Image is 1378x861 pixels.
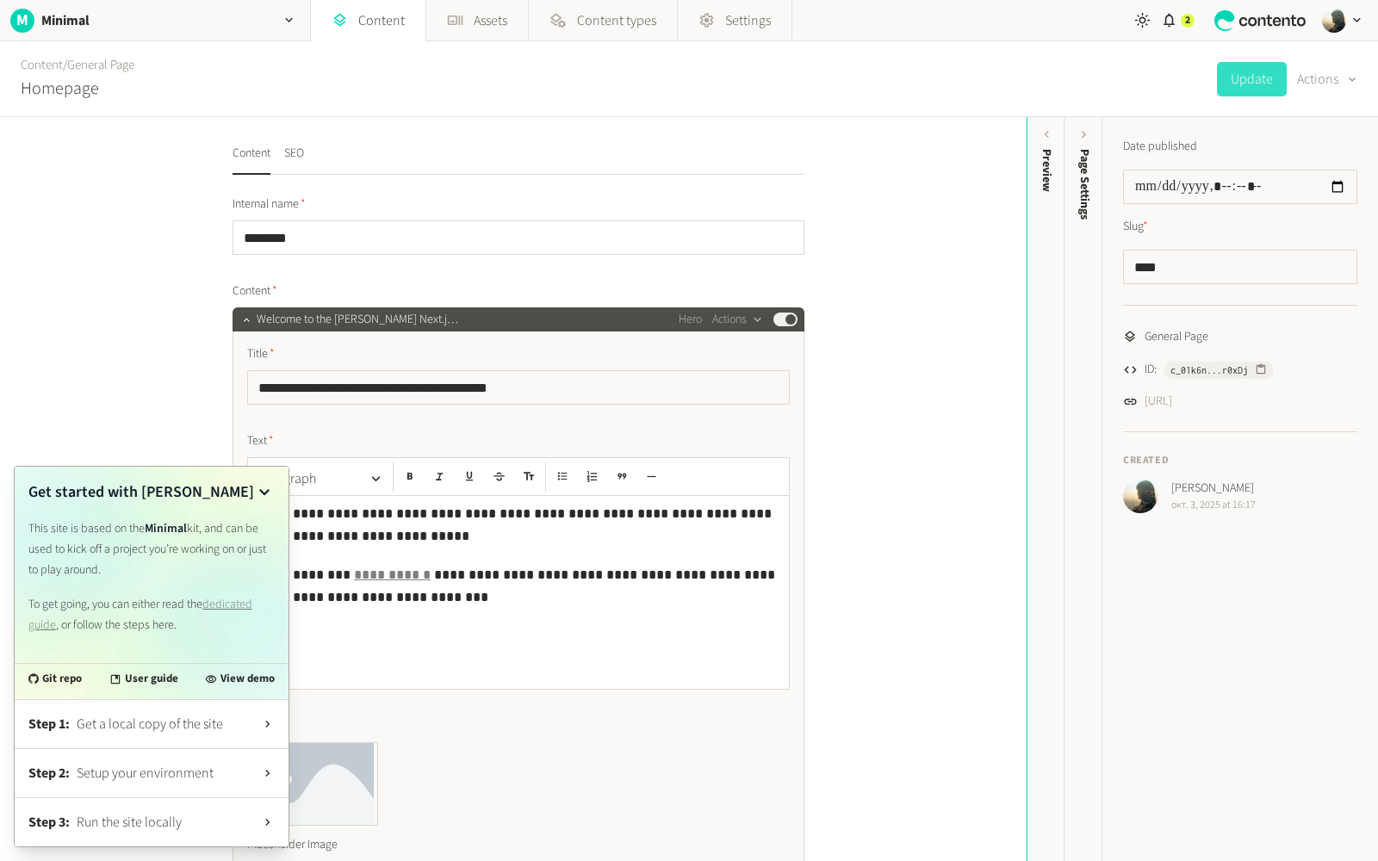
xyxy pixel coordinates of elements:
span: Content [233,282,277,300]
button: Update [1217,62,1287,96]
span: [PERSON_NAME] [1171,480,1256,498]
button: Step 2:Setup your environment [28,763,275,784]
a: General Page [67,56,134,74]
img: Kristina Mazanova [1123,479,1158,513]
span: General Page [1145,328,1208,346]
span: Welcome to the Contento Next.j… [257,311,458,329]
span: Text [247,432,274,450]
span: Step 1: [28,714,70,734]
span: Page Settings [1076,149,1094,220]
button: SEO [284,145,304,175]
span: Run the site locally [77,812,254,833]
button: Paragraph [251,461,389,496]
span: Step 3: [28,812,70,833]
span: Content types [577,10,656,31]
a: Content [21,56,63,74]
button: Get started with [PERSON_NAME] [28,480,275,505]
span: Hero [679,311,702,329]
span: Internal name [233,195,306,214]
button: Actions [1297,62,1357,96]
span: Get a local copy of the site [77,714,254,734]
span: Step 2: [28,763,70,784]
p: To get going, you can either read the , or follow the steps here. [28,594,275,635]
a: [URL] [1145,393,1172,411]
label: Slug [1123,218,1148,236]
span: ID: [1145,361,1157,379]
button: Step 1:Get a local copy of the site [28,714,275,734]
span: c_01k6n...r0xDj [1170,362,1248,378]
span: / [63,56,67,74]
a: User guide [109,671,178,688]
strong: Minimal [145,520,187,537]
span: Title [247,345,275,363]
span: Settings [725,10,771,31]
span: Get started with [PERSON_NAME] [28,480,254,505]
div: Preview [1038,149,1056,192]
a: Git repo [28,671,82,688]
h4: Created [1123,453,1357,468]
button: Actions [712,309,763,330]
span: окт. 3, 2025 at 16:17 [1171,498,1256,513]
h2: Homepage [21,76,99,102]
img: Placeholder Image [248,743,377,825]
h2: Minimal [41,10,90,31]
button: Step 3:Run the site locally [28,812,275,833]
span: 2 [1185,13,1190,28]
a: View demo [205,671,275,688]
img: Kristina Mazanova [1322,9,1346,33]
span: View demo [220,671,275,688]
p: This site is based on the kit, and can be used to kick off a project you’re working on or just to... [28,518,275,580]
span: Setup your environment [77,763,254,784]
button: Content [233,145,270,175]
span: M [10,9,34,32]
label: Date published [1123,138,1197,156]
span: User guide [125,671,178,688]
button: c_01k6n...r0xDj [1164,362,1274,379]
span: Git repo [42,671,82,688]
